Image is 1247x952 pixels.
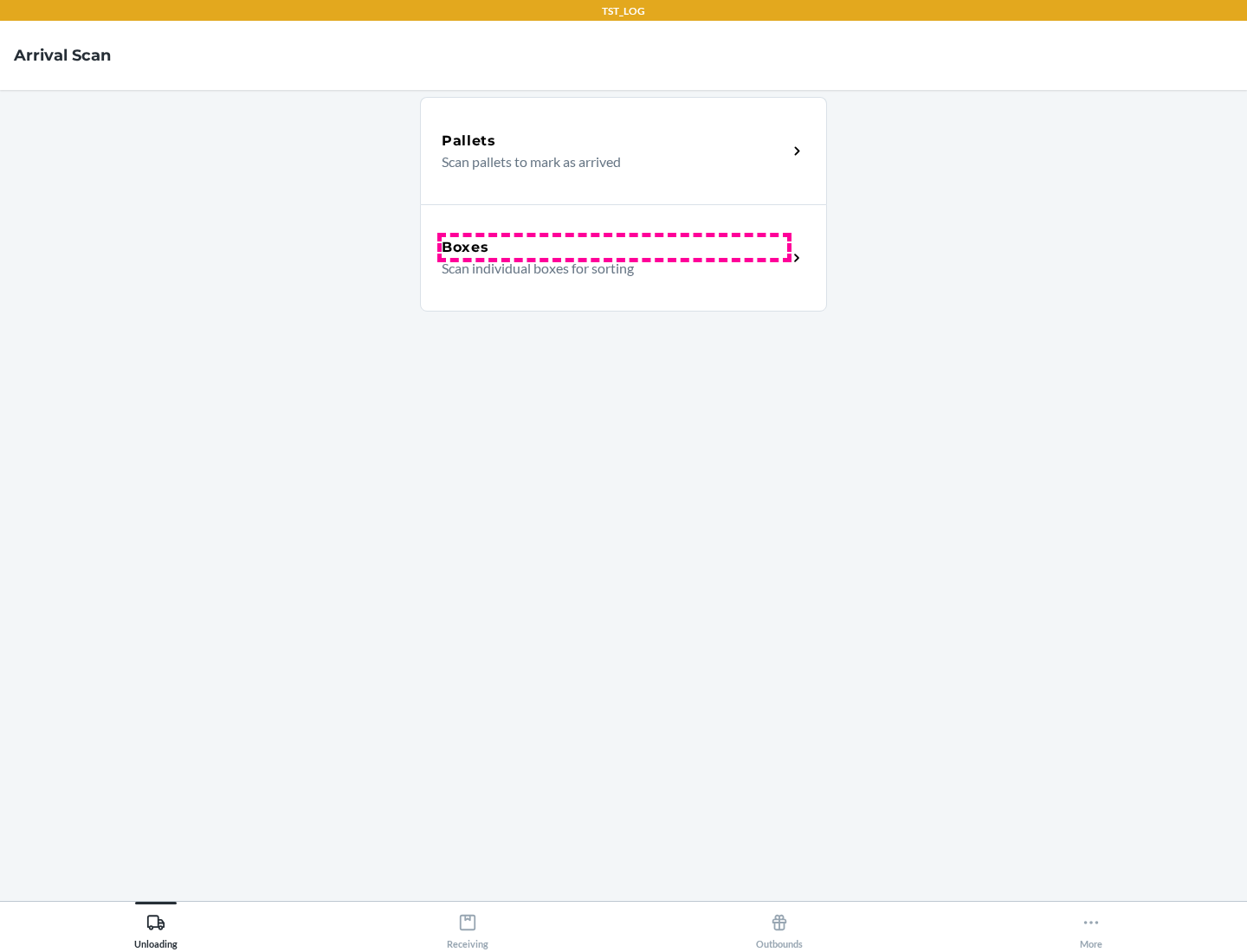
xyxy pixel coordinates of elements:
[420,97,827,204] a: PalletsScan pallets to mark as arrived
[602,3,645,19] p: TST_LOG
[442,131,496,151] h5: Pallets
[935,902,1247,949] button: More
[420,204,827,312] a: BoxesScan individual boxes for sorting
[134,906,178,949] div: Unloading
[312,902,623,949] button: Receiving
[442,237,489,258] h5: Boxes
[14,44,111,67] h4: Arrival Scan
[1080,906,1102,949] div: More
[442,151,773,172] p: Scan pallets to mark as arrived
[623,902,935,949] button: Outbounds
[756,906,803,949] div: Outbounds
[447,906,488,949] div: Receiving
[442,258,773,279] p: Scan individual boxes for sorting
